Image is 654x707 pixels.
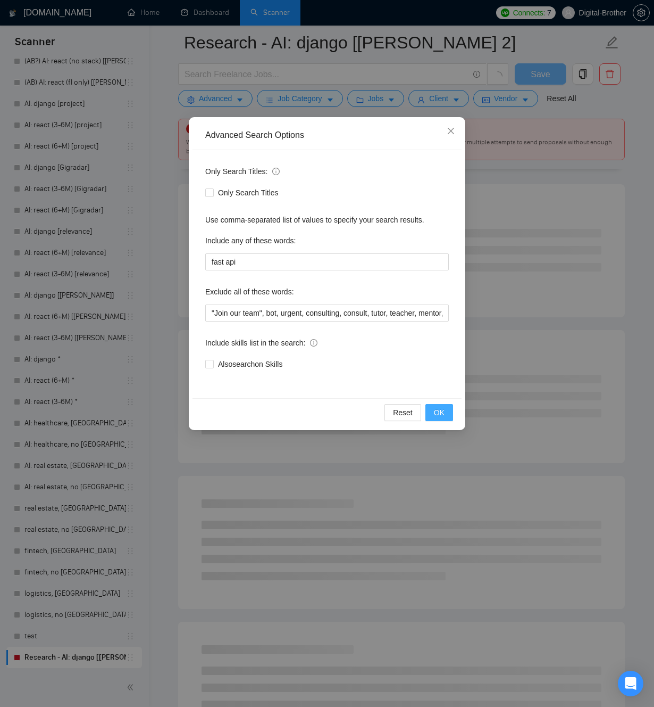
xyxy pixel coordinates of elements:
[205,232,296,249] label: Include any of these words:
[205,214,449,226] div: Use comma-separated list of values to specify your search results.
[214,187,283,199] span: Only Search Titles
[425,404,453,421] button: OK
[447,127,455,135] span: close
[393,407,413,418] span: Reset
[205,166,280,177] span: Only Search Titles:
[618,671,643,696] div: Open Intercom Messenger
[205,283,294,300] label: Exclude all of these words:
[437,117,465,146] button: Close
[384,404,421,421] button: Reset
[434,407,445,418] span: OK
[205,129,449,141] div: Advanced Search Options
[310,339,317,347] span: info-circle
[272,168,280,175] span: info-circle
[214,358,287,370] span: Also search on Skills
[205,337,317,349] span: Include skills list in the search:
